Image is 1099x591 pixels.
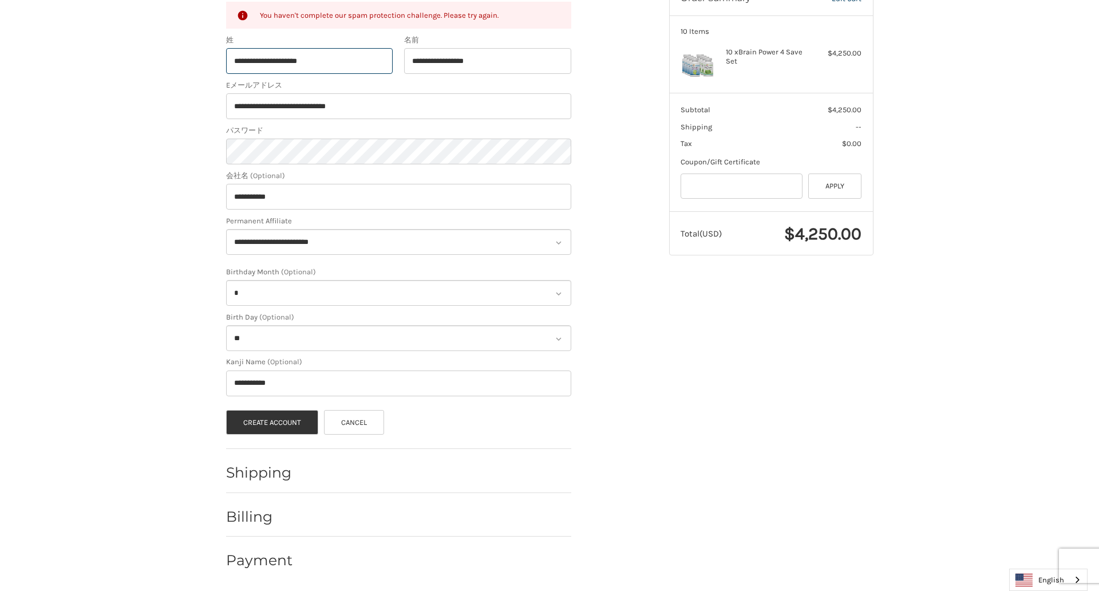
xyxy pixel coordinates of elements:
h2: Payment [226,551,293,569]
label: Birth Day [226,312,571,323]
label: 会社名 [226,170,571,182]
label: Kanji Name [226,356,571,368]
label: Eメールアドレス [226,80,571,91]
h3: 10 Items [681,27,861,36]
button: Apply [808,174,862,199]
div: Coupon/Gift Certificate [681,156,861,168]
span: $0.00 [842,139,861,148]
label: 姓 [226,34,393,46]
h4: 10 x Brain Power 4 Save Set [726,48,813,66]
input: Gift Certificate or Coupon Code [681,174,802,199]
label: 名前 [404,34,571,46]
span: Shipping [681,123,712,131]
span: -- [856,123,861,131]
label: パスワード [226,125,571,136]
button: Create Account [226,410,319,435]
span: Subtotal [681,105,710,114]
div: $4,250.00 [816,48,861,59]
span: $4,250.00 [784,223,861,244]
span: Total (USD) [681,228,722,239]
span: $4,250.00 [828,105,861,114]
a: Cancel [324,410,385,435]
small: (Optional) [259,313,294,321]
h2: Shipping [226,464,293,482]
label: Birthday Month [226,266,571,278]
small: (Optional) [267,357,302,366]
div: You haven't complete our spam protection challenge. Please try again. [260,9,560,21]
h2: Billing [226,508,293,526]
label: Permanent Affiliate [226,215,571,227]
span: Tax [681,139,692,148]
small: (Optional) [250,171,285,180]
small: (Optional) [281,267,316,276]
